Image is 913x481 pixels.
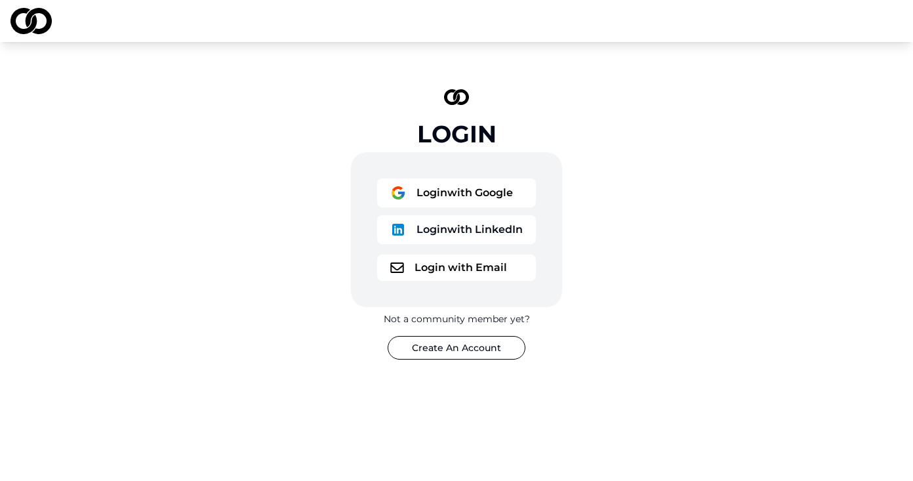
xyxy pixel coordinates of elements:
[390,185,406,201] img: logo
[388,336,525,360] button: Create An Account
[417,121,497,147] div: Login
[444,89,469,105] img: logo
[390,222,406,238] img: logo
[10,8,52,34] img: logo
[384,312,530,325] div: Not a community member yet?
[377,255,536,281] button: logoLogin with Email
[377,215,536,244] button: logoLoginwith LinkedIn
[377,178,536,207] button: logoLoginwith Google
[390,262,404,273] img: logo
